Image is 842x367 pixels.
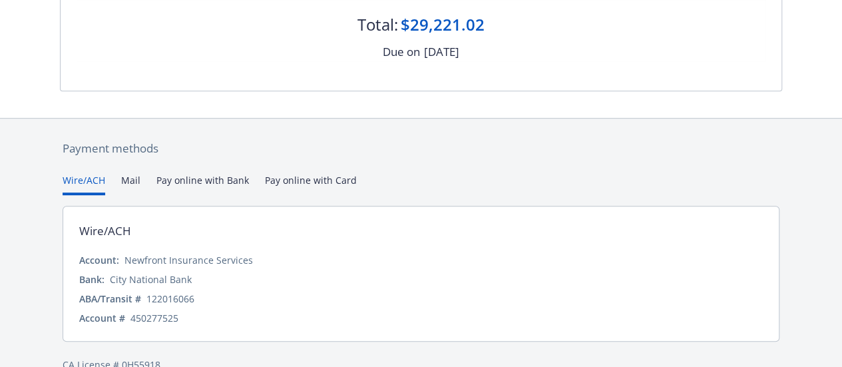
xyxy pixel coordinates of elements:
[79,311,125,325] div: Account #
[79,253,119,267] div: Account:
[79,292,141,306] div: ABA/Transit #
[63,173,105,195] button: Wire/ACH
[383,43,420,61] div: Due on
[79,222,131,240] div: Wire/ACH
[79,272,105,286] div: Bank:
[124,253,253,267] div: Newfront Insurance Services
[110,272,192,286] div: City National Bank
[156,173,249,195] button: Pay online with Bank
[424,43,459,61] div: [DATE]
[121,173,140,195] button: Mail
[357,13,398,36] div: Total:
[130,311,178,325] div: 450277525
[401,13,485,36] div: $29,221.02
[146,292,194,306] div: 122016066
[63,140,779,157] div: Payment methods
[265,173,357,195] button: Pay online with Card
